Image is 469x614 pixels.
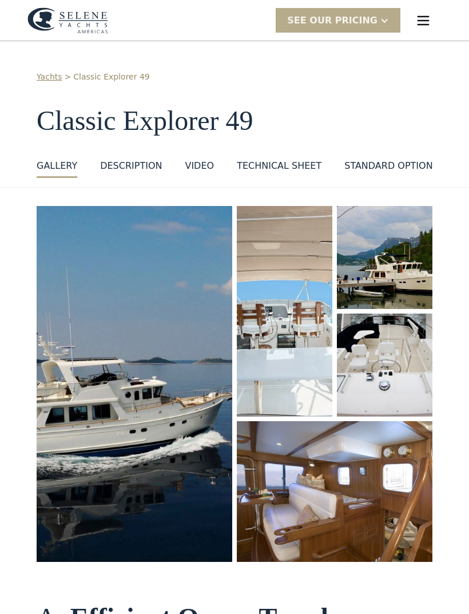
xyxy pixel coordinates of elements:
a: standard options [344,159,439,178]
a: home [27,7,108,34]
a: DESCRIPTION [100,159,162,178]
div: > [65,71,71,83]
a: GALLERY [37,159,77,178]
img: 50 foot motor yacht [37,206,232,562]
div: DESCRIPTION [100,159,162,173]
a: open lightbox [237,206,332,417]
a: open lightbox [37,206,232,562]
a: open lightbox [337,314,432,417]
img: 50 foot motor yacht [337,206,432,309]
a: open lightbox [337,206,432,309]
a: Technical sheet [237,159,321,178]
div: SEE Our Pricing [287,14,377,27]
a: Classic Explorer 49 [73,71,149,83]
div: VIDEO [185,159,214,173]
h1: Classic Explorer 49 [37,106,432,136]
img: 50 foot motor yacht [337,314,432,417]
img: logo [27,7,108,34]
img: 50 foot motor yacht [237,421,432,562]
div: standard options [344,159,439,173]
div: SEE Our Pricing [276,8,400,33]
a: Yachts [37,71,62,83]
div: GALLERY [37,159,77,173]
div: menu [405,2,442,39]
a: VIDEO [185,159,214,178]
a: open lightbox [237,421,432,562]
div: Technical sheet [237,159,321,173]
